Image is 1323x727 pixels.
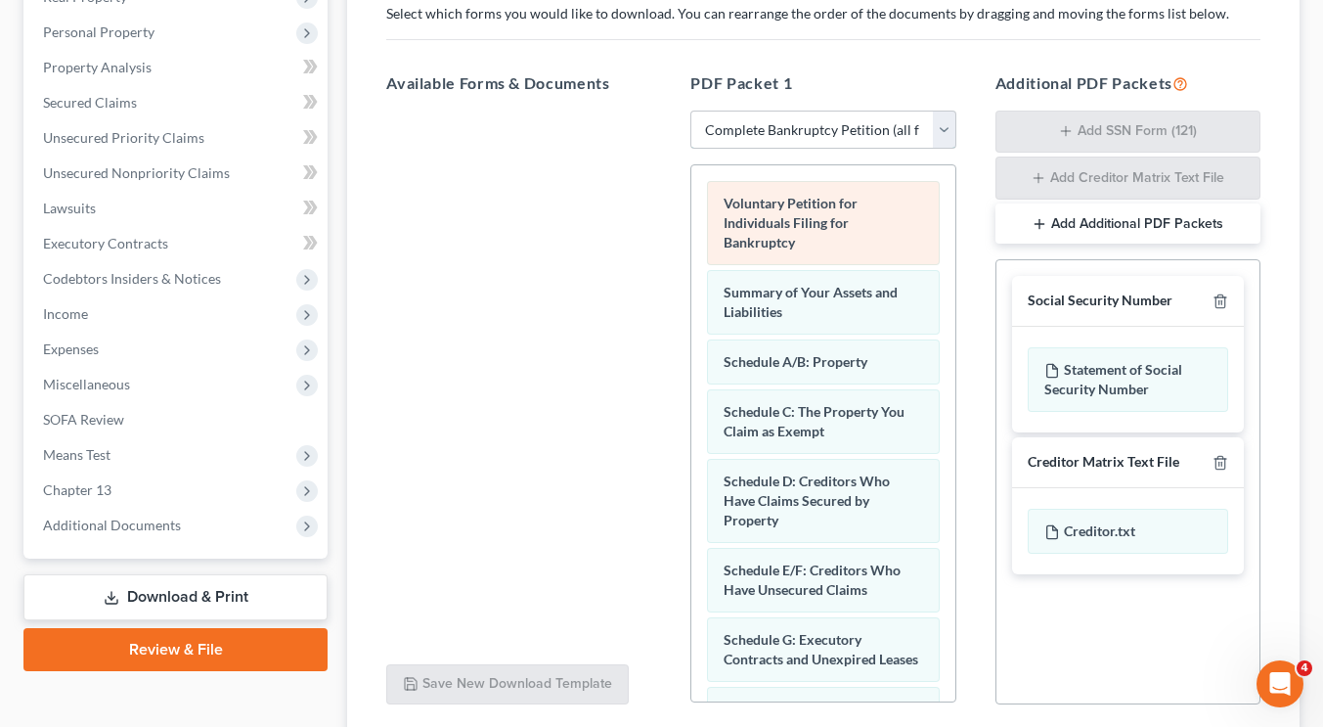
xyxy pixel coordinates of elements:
span: Means Test [43,446,110,463]
span: Miscellaneous [43,376,130,392]
span: Schedule E/F: Creditors Who Have Unsecured Claims [724,562,901,598]
button: Add SSN Form (121) [995,111,1260,154]
a: Unsecured Nonpriority Claims [27,156,328,191]
div: Creditor Matrix Text File [1028,453,1179,472]
h5: PDF Packet 1 [690,71,955,95]
a: Download & Print [23,574,328,620]
div: Statement of Social Security Number [1028,347,1228,412]
div: Social Security Number [1028,292,1172,310]
a: Unsecured Priority Claims [27,120,328,156]
a: Executory Contracts [27,226,328,261]
span: Secured Claims [43,94,137,111]
h5: Available Forms & Documents [386,71,651,95]
a: Review & File [23,628,328,671]
span: Expenses [43,341,99,357]
span: Chapter 13 [43,481,111,498]
button: Add Creditor Matrix Text File [995,157,1260,200]
span: SOFA Review [43,411,124,428]
button: Save New Download Template [386,664,629,705]
span: Schedule D: Creditors Who Have Claims Secured by Property [724,473,890,528]
a: Property Analysis [27,50,328,85]
span: Unsecured Priority Claims [43,129,204,146]
span: Schedule G: Executory Contracts and Unexpired Leases [724,631,918,667]
span: Property Analysis [43,59,152,75]
span: Unsecured Nonpriority Claims [43,164,230,181]
span: Summary of Your Assets and Liabilities [724,284,898,320]
span: Schedule C: The Property You Claim as Exempt [724,403,904,439]
span: Executory Contracts [43,235,168,251]
span: Schedule H: Your Codebtors [724,701,896,717]
button: Add Additional PDF Packets [995,204,1260,245]
span: 4 [1297,660,1312,676]
iframe: Intercom live chat [1257,660,1303,707]
span: Personal Property [43,23,154,40]
a: SOFA Review [27,402,328,437]
span: Additional Documents [43,517,181,533]
span: Schedule A/B: Property [724,353,867,370]
p: Select which forms you would like to download. You can rearrange the order of the documents by dr... [386,4,1260,23]
a: Secured Claims [27,85,328,120]
span: Lawsuits [43,200,96,216]
span: Voluntary Petition for Individuals Filing for Bankruptcy [724,195,858,250]
div: Creditor.txt [1028,509,1228,554]
h5: Additional PDF Packets [995,71,1260,95]
span: Codebtors Insiders & Notices [43,270,221,287]
span: Income [43,305,88,322]
a: Lawsuits [27,191,328,226]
